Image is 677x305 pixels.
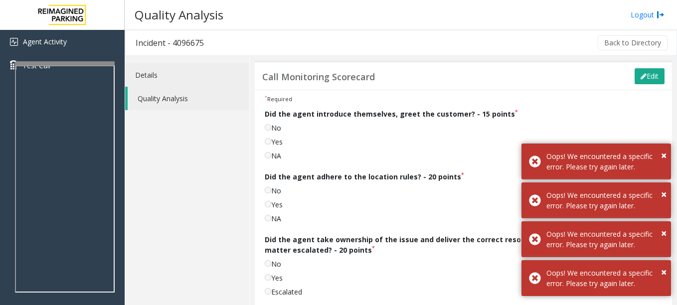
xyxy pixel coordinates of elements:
input: No [265,187,271,193]
button: Close [661,187,667,202]
h3: Incident - 4096675 [126,31,214,54]
label: Did the agent take ownership of the issue and deliver the correct resolution or was the matter es... [265,234,593,255]
div: Oops! We encountered a specific error. Please try again later. [546,268,664,289]
div: Oops! We encountered a specific error. Please try again later. [546,151,664,172]
div: Oops! We encountered a specific error. Please try again later. [546,229,664,250]
span: × [661,226,667,240]
div: Required [265,95,662,104]
button: Back to Directory [598,35,668,50]
input: NA [265,152,271,158]
label: NA [265,151,281,161]
button: Close [661,226,667,241]
input: No [265,260,271,267]
label: NA [265,213,281,224]
button: Close [661,148,667,163]
label: No [265,185,281,196]
label: Did the agent adhere to the location rules? - 20 points [265,171,464,182]
label: No [265,259,281,269]
input: Yes [265,201,271,207]
input: No [265,124,271,131]
button: Close [661,265,667,280]
img: 'icon' [10,38,18,46]
span: × [661,265,667,279]
label: No [265,123,281,133]
h3: Call Monitoring Scorecard [262,72,602,83]
input: NA [265,215,271,221]
a: Quality Analysis [128,87,249,110]
span: Test Call [22,60,50,71]
input: Escalated [265,288,271,295]
label: Escalated [265,287,302,297]
label: Did the agent introduce themselves, greet the customer? - 15 points [265,109,518,119]
input: Yes [265,274,271,281]
a: Details [125,63,249,87]
a: Logout [631,9,665,20]
span: Agent Activity [23,37,67,46]
h3: Quality Analysis [130,2,228,27]
button: Edit [635,68,665,84]
label: Yes [265,273,283,283]
span: × [661,187,667,201]
div: Oops! We encountered a specific error. Please try again later. [546,190,664,211]
img: logout [657,9,665,20]
span: × [661,149,667,162]
label: Yes [265,137,283,147]
input: Yes [265,138,271,145]
label: Yes [265,199,283,210]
